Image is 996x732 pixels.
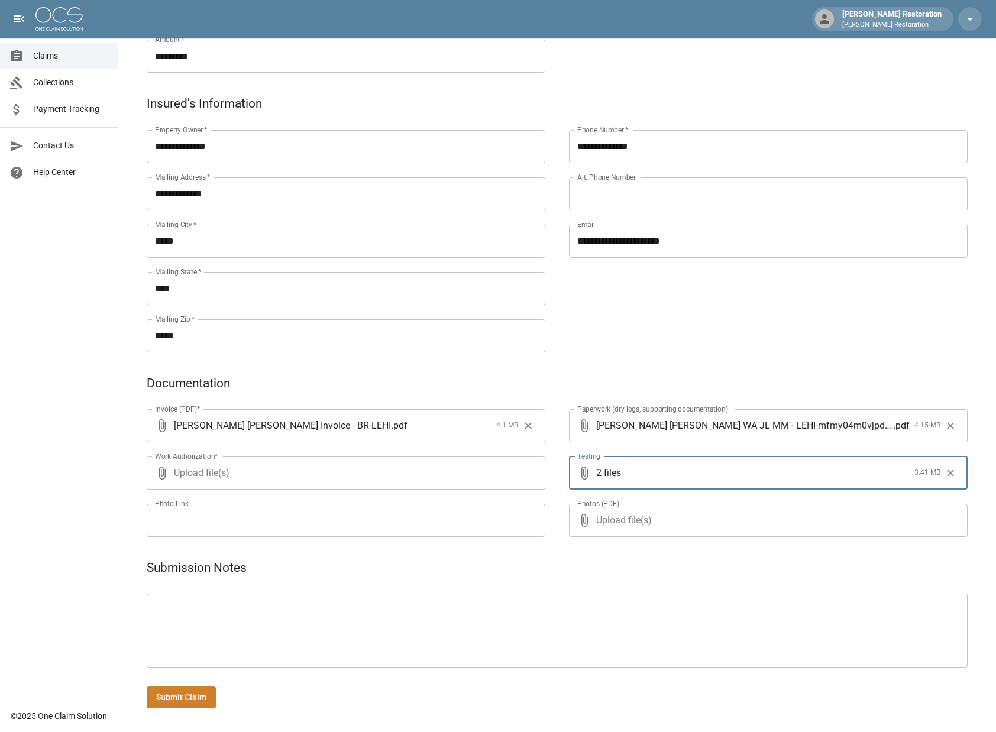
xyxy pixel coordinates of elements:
label: Amount [155,34,185,44]
label: Testing [577,451,600,461]
span: Payment Tracking [33,103,108,115]
span: 3.41 MB [914,467,940,479]
label: Mailing City [155,219,197,229]
span: Help Center [33,166,108,179]
span: [PERSON_NAME] [PERSON_NAME] WA JL MM - LEHI-mfmy04m0vjpd6y92 [596,419,893,432]
label: Paperwork (dry logs, supporting documentation) [577,404,728,414]
button: Clear [942,417,959,435]
span: . pdf [391,419,408,432]
button: open drawer [7,7,31,31]
button: Clear [942,464,959,482]
label: Photo Link [155,498,189,508]
p: [PERSON_NAME] Restoration [842,20,942,30]
span: 4.1 MB [496,420,518,432]
label: Mailing Zip [155,314,195,324]
div: [PERSON_NAME] Restoration [837,8,946,30]
span: 2 files [596,456,910,490]
span: Claims [33,50,108,62]
label: Work Authorization* [155,451,218,461]
label: Email [577,219,595,229]
button: Clear [519,417,537,435]
label: Photos (PDF) [577,498,619,508]
button: Submit Claim [147,686,216,708]
span: Upload file(s) [174,456,513,490]
label: Alt. Phone Number [577,172,636,182]
label: Mailing State [155,267,201,277]
label: Invoice (PDF)* [155,404,201,414]
span: . pdf [893,419,910,432]
span: 4.15 MB [914,420,940,432]
span: Collections [33,76,108,89]
span: [PERSON_NAME] [PERSON_NAME] Invoice - BR-LEHI [174,419,391,432]
label: Phone Number [577,125,628,135]
label: Mailing Address [155,172,210,182]
span: Contact Us [33,140,108,152]
label: Property Owner [155,125,208,135]
img: ocs-logo-white-transparent.png [35,7,83,31]
div: © 2025 One Claim Solution [11,710,107,722]
span: Upload file(s) [596,504,936,537]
